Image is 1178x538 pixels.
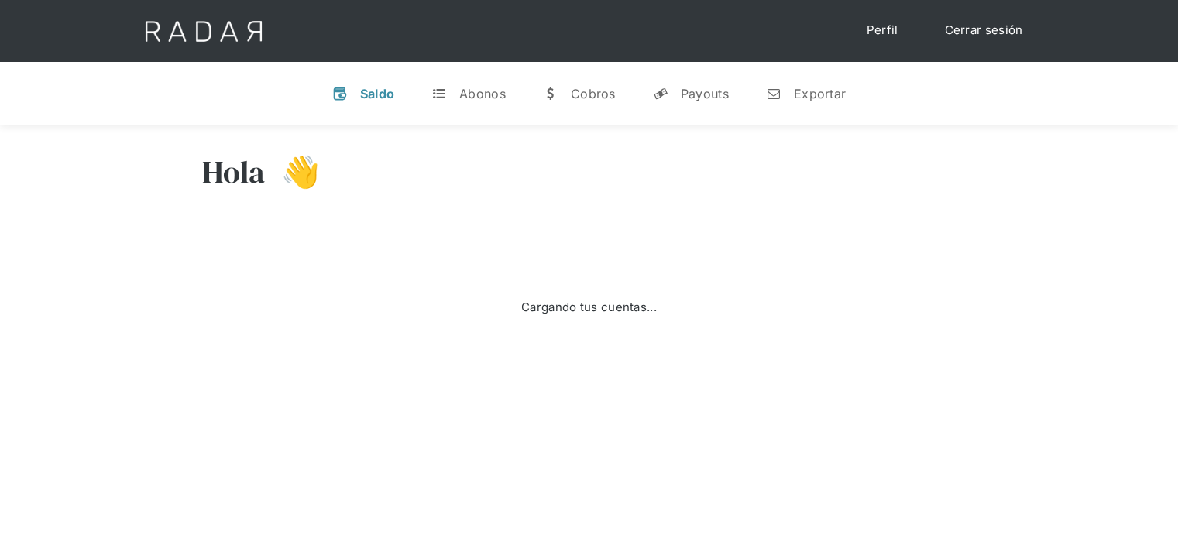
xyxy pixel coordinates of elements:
div: Abonos [459,86,506,101]
h3: 👋 [266,152,320,191]
div: t [431,86,447,101]
div: y [653,86,668,101]
div: n [766,86,781,101]
a: Perfil [851,15,914,46]
div: v [332,86,348,101]
div: Cobros [571,86,616,101]
div: Payouts [681,86,729,101]
h3: Hola [202,152,266,191]
div: Cargando tus cuentas... [521,299,657,317]
div: Exportar [794,86,846,101]
div: w [543,86,558,101]
div: Saldo [360,86,395,101]
a: Cerrar sesión [929,15,1039,46]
